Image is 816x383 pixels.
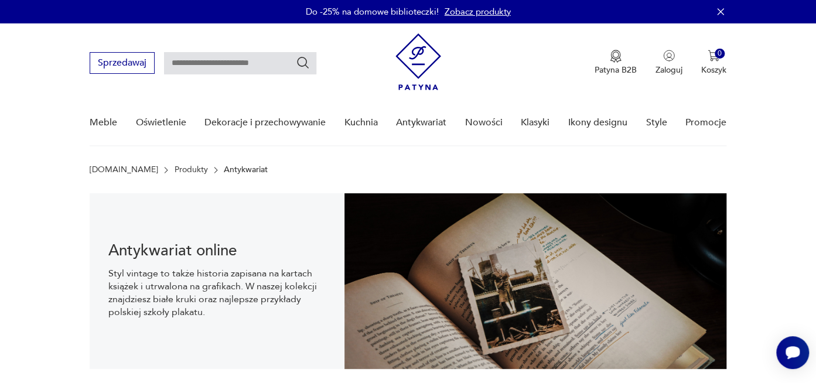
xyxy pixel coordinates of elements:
button: Patyna B2B [595,50,637,76]
p: Styl vintage to także historia zapisana na kartach książek i utrwalona na grafikach. W naszej kol... [108,267,326,319]
a: Meble [90,100,117,145]
img: Ikona medalu [610,50,622,63]
a: Nowości [465,100,503,145]
a: Promocje [685,100,726,145]
a: Produkty [175,165,208,175]
a: [DOMAIN_NAME] [90,165,158,175]
p: Patyna B2B [595,64,637,76]
button: Zaloguj [655,50,682,76]
a: Kuchnia [344,100,378,145]
a: Style [646,100,667,145]
p: Antykwariat [224,165,268,175]
a: Klasyki [521,100,549,145]
a: Oświetlenie [136,100,186,145]
button: 0Koszyk [701,50,726,76]
img: Ikona koszyka [708,50,719,61]
img: Ikonka użytkownika [663,50,675,61]
a: Sprzedawaj [90,60,155,68]
h1: Antykwariat online [108,244,326,258]
a: Zobacz produkty [445,6,511,18]
button: Sprzedawaj [90,52,155,74]
img: Patyna - sklep z meblami i dekoracjami vintage [395,33,441,90]
p: Koszyk [701,64,726,76]
a: Ikony designu [568,100,627,145]
p: Do -25% na domowe biblioteczki! [306,6,439,18]
a: Dekoracje i przechowywanie [204,100,326,145]
div: 0 [715,49,725,59]
iframe: Smartsupp widget button [776,336,809,369]
img: c8a9187830f37f141118a59c8d49ce82.jpg [344,193,726,369]
a: Ikona medaluPatyna B2B [595,50,637,76]
button: Szukaj [296,56,310,70]
a: Antykwariat [396,100,446,145]
p: Zaloguj [655,64,682,76]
